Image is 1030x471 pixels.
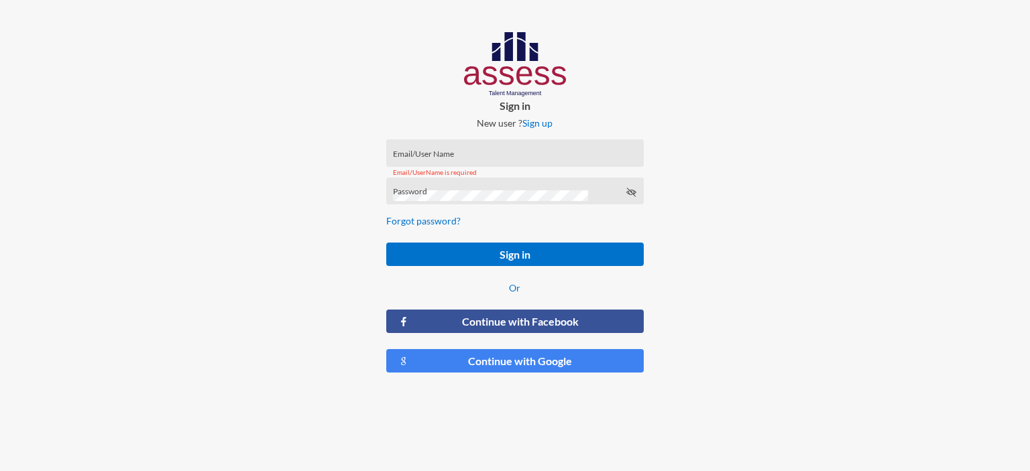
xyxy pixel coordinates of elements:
a: Sign up [522,117,553,129]
button: Sign in [386,243,644,266]
img: AssessLogoo.svg [464,32,567,96]
mat-error: Email/UserName is required [393,169,636,176]
p: Sign in [376,99,654,112]
a: Forgot password? [386,215,461,226]
button: Continue with Facebook [386,310,644,333]
p: Or [386,282,644,293]
p: New user ? [376,117,654,129]
button: Continue with Google [386,349,644,373]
